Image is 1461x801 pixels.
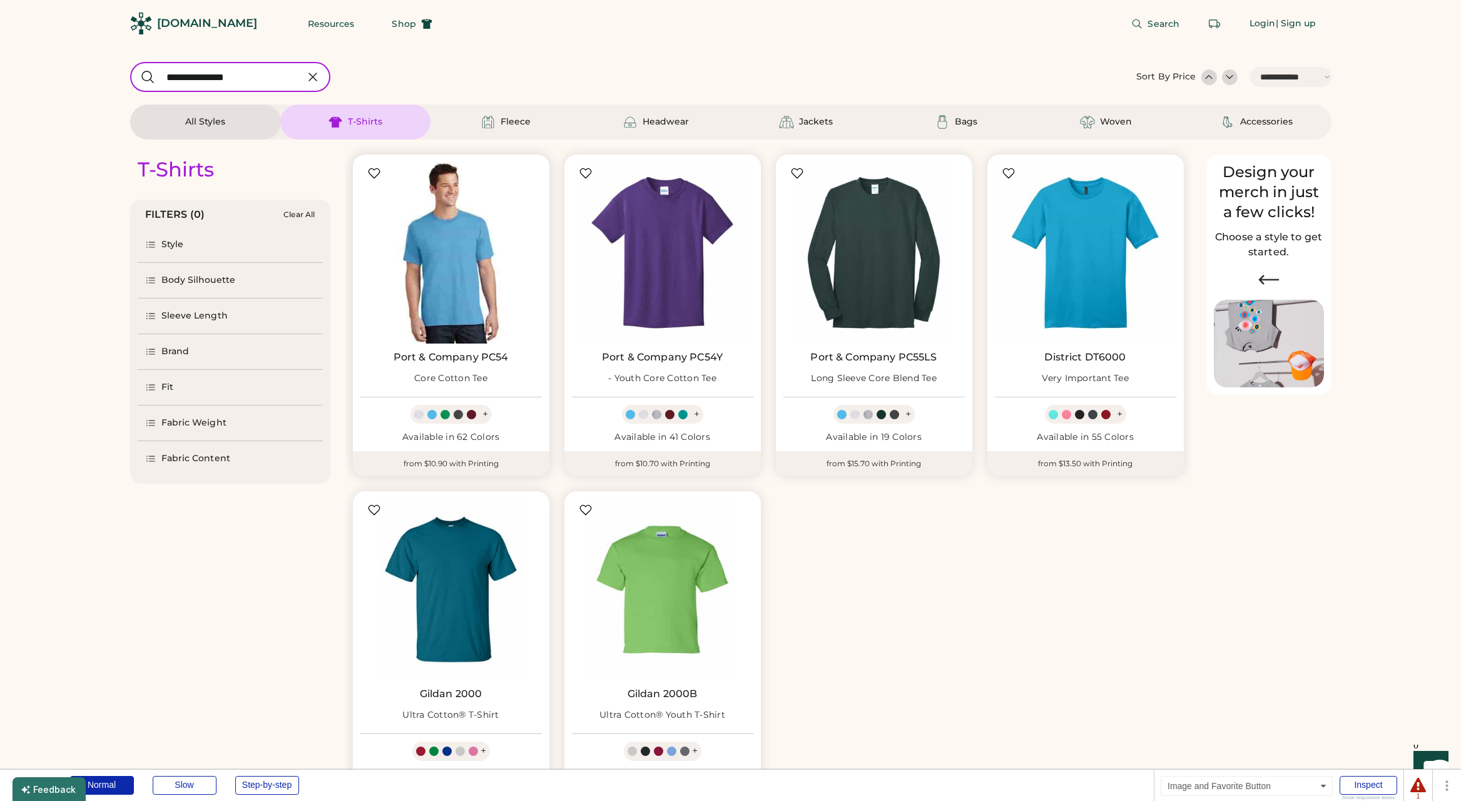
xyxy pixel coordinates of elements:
div: T-Shirts [348,116,382,128]
div: Debugger [13,770,51,790]
div: Long Sleeve Core Blend Tee [811,372,937,385]
a: Port & Company PC54Y [602,351,723,364]
div: from $10.90 with Printing [353,451,549,476]
div: Sleeve Length [161,310,228,322]
div: | Sign up [1276,18,1316,30]
div: Inspect [1340,776,1397,795]
div: Headwear [643,116,689,128]
div: Clear All [283,210,315,219]
div: + [481,744,486,758]
img: Port & Company PC54 Core Cotton Tee [360,162,542,344]
img: Jackets Icon [779,115,794,130]
a: Port & Company PC54 [394,351,509,364]
span: Shop [392,19,415,28]
div: Woven [1100,116,1132,128]
div: Available in 41 Colors [572,431,753,444]
div: 1 [1410,793,1426,800]
div: Fabric Content [161,452,230,465]
div: Step-by-step [235,776,299,795]
div: Normal [70,776,134,795]
button: Resources [293,11,370,36]
div: Jackets [799,116,833,128]
div: + [1117,407,1122,421]
div: FILTERS (0) [145,207,205,222]
img: Headwear Icon [623,115,638,130]
div: from $13.50 with Printing [987,451,1184,476]
img: Port & Company PC54Y - Youth Core Cotton Tee [572,162,753,344]
img: Gildan 2000 Ultra Cotton® T-Shirt [360,499,542,680]
button: Search [1116,11,1194,36]
img: District DT6000 Very Important Tee [995,162,1176,344]
a: District DT6000 [1044,351,1126,364]
div: Very Important Tee [1042,372,1129,385]
div: - Youth Core Cotton Tee [608,372,716,385]
div: Fleece [501,116,531,128]
div: + [692,744,698,758]
div: Available in 31 Colors [572,768,753,781]
a: Gildan 2000B [628,688,698,700]
div: Sort By Price [1136,71,1196,83]
div: Ultra Cotton® Youth T-Shirt [599,709,725,722]
div: Available in 61 Colors [360,768,542,781]
div: from $15.70 with Printing [776,451,972,476]
div: + [694,407,700,421]
div: Available in 19 Colors [783,431,965,444]
img: Bags Icon [935,115,950,130]
a: Port & Company PC55LS [810,351,937,364]
img: Image of Lisa Congdon Eye Print on T-Shirt and Hat [1214,300,1324,388]
div: Design your merch in just a few clicks! [1214,162,1324,222]
div: Accessories [1240,116,1293,128]
img: Woven Icon [1080,115,1095,130]
div: All Styles [185,116,225,128]
img: Accessories Icon [1220,115,1235,130]
div: Ultra Cotton® T-Shirt [402,709,499,722]
iframe: Front Chat [1402,745,1455,798]
div: Image and Favorite Button [1161,776,1333,796]
div: Core Cotton Tee [414,372,487,385]
span: Search [1148,19,1179,28]
div: Fabric Weight [161,417,227,429]
div: from $10.70 with Printing [564,451,761,476]
div: + [905,407,911,421]
img: T-Shirts Icon [328,115,343,130]
div: Available in 62 Colors [360,431,542,444]
div: Brand [161,345,190,358]
div: Bags [955,116,977,128]
button: Shop [377,11,447,36]
div: Style [161,238,184,251]
img: Rendered Logo - Screens [130,13,152,34]
a: Gildan 2000 [420,688,482,700]
div: Body Silhouette [161,274,236,287]
div: T-Shirts [138,157,214,182]
div: + [482,407,488,421]
div: Available in 55 Colors [995,431,1176,444]
img: Fleece Icon [481,115,496,130]
div: Slow [153,776,216,795]
div: Fit [161,381,173,394]
div: Show responsive boxes [1340,795,1397,800]
div: Login [1250,18,1276,30]
img: Port & Company PC55LS Long Sleeve Core Blend Tee [783,162,965,344]
h2: Choose a style to get started. [1214,230,1324,260]
button: Retrieve an order [1202,11,1227,36]
img: Gildan 2000B Ultra Cotton® Youth T-Shirt [572,499,753,680]
div: [DOMAIN_NAME] [157,16,257,31]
